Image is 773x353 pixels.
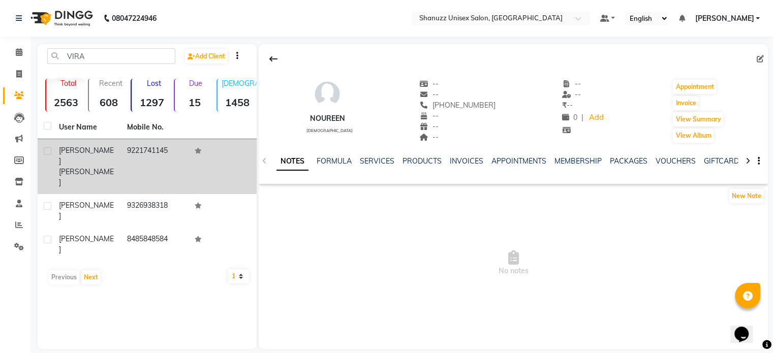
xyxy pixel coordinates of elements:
[419,111,439,120] span: --
[729,189,764,203] button: New Note
[673,96,698,110] button: Invoice
[259,212,768,314] span: No notes
[89,96,129,109] strong: 608
[704,156,744,166] a: GIFTCARDS
[695,13,754,24] span: [PERSON_NAME]
[562,79,581,88] span: --
[673,112,723,126] button: View Summary
[360,156,394,166] a: SERVICES
[59,167,114,187] span: [PERSON_NAME]
[53,116,121,139] th: User Name
[656,156,696,166] a: VOUCHERS
[112,4,157,33] b: 08047224946
[121,194,189,228] td: 9326938318
[59,146,114,166] span: [PERSON_NAME]
[276,152,308,171] a: NOTES
[50,79,86,88] p: Total
[673,129,714,143] button: View Album
[222,79,257,88] p: [DEMOGRAPHIC_DATA]
[419,122,439,131] span: --
[306,128,353,133] span: [DEMOGRAPHIC_DATA]
[403,156,442,166] a: PRODUCTS
[491,156,546,166] a: APPOINTMENTS
[730,312,763,343] iframe: chat widget
[312,79,343,109] img: avatar
[562,101,567,110] span: ₹
[177,79,214,88] p: Due
[93,79,129,88] p: Recent
[562,90,581,99] span: --
[121,228,189,261] td: 8485848584
[218,96,257,109] strong: 1458
[185,49,228,63] a: Add Client
[419,79,439,88] span: --
[121,116,189,139] th: Mobile No.
[81,270,101,284] button: Next
[132,96,171,109] strong: 1297
[562,113,577,122] span: 0
[673,80,716,94] button: Appointment
[588,111,605,125] a: Add
[59,201,114,220] span: [PERSON_NAME]
[175,96,214,109] strong: 15
[419,90,439,99] span: --
[47,48,175,64] input: Search by Name/Mobile/Email/Code
[450,156,483,166] a: INVOICES
[562,101,573,110] span: --
[419,101,496,110] span: [PHONE_NUMBER]
[317,156,352,166] a: FORMULA
[610,156,647,166] a: PACKAGES
[26,4,96,33] img: logo
[59,234,114,254] span: [PERSON_NAME]
[554,156,602,166] a: MEMBERSHIP
[302,113,353,124] div: NOUREEN
[419,133,439,142] span: --
[136,79,171,88] p: Lost
[46,96,86,109] strong: 2563
[121,139,189,194] td: 9221741145
[581,112,583,123] span: |
[263,49,284,69] div: Back to Client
